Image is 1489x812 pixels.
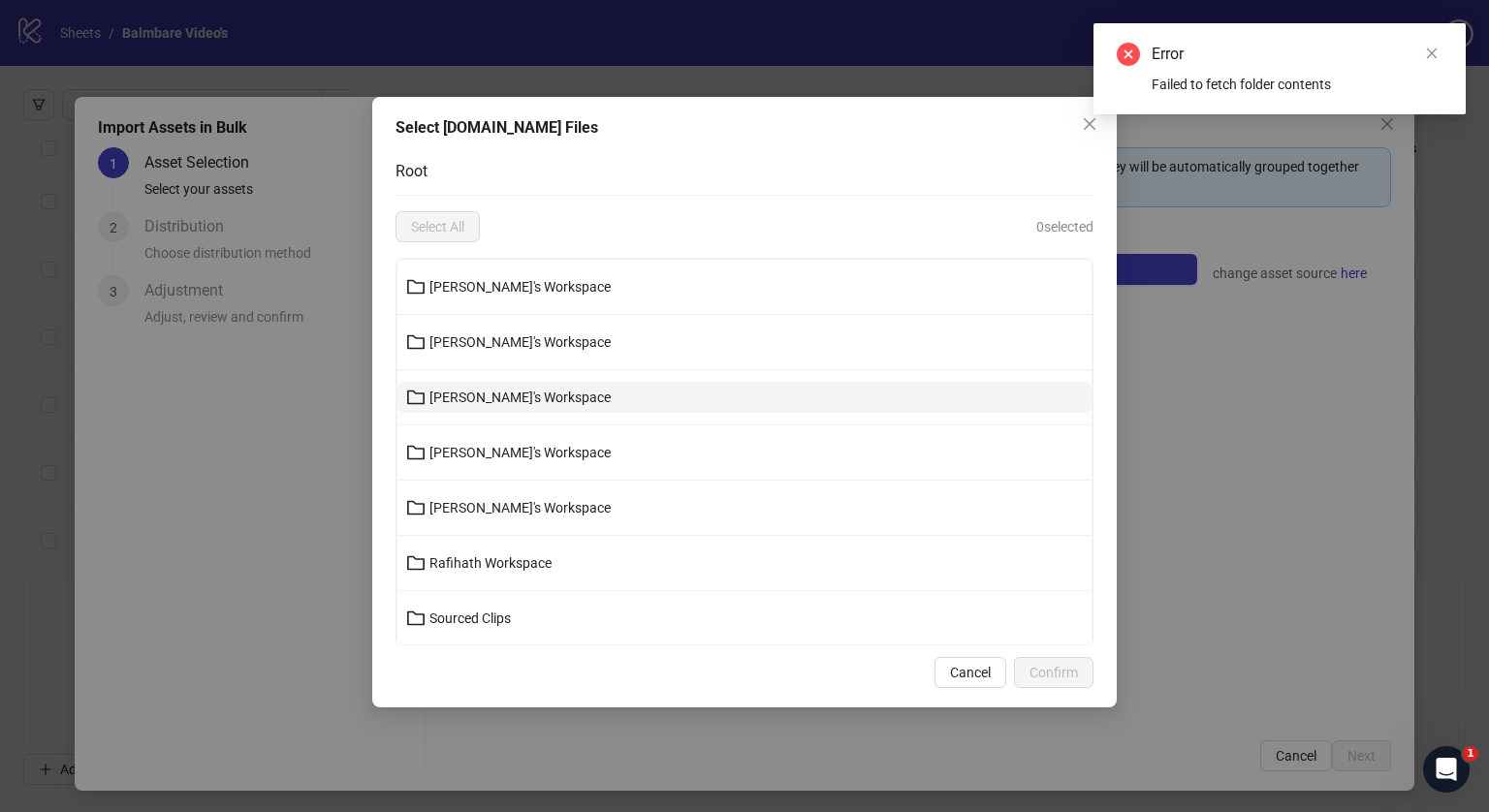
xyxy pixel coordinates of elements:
[1152,74,1442,95] div: Failed to fetch folder contents
[429,279,611,295] span: [PERSON_NAME]'s Workspace
[406,609,426,628] span: folder
[1082,116,1097,132] span: close
[396,211,480,242] button: Select All
[406,443,426,462] span: folder
[950,665,991,680] span: Cancel
[396,116,1093,140] div: Select [DOMAIN_NAME] Files
[397,327,1092,358] button: [PERSON_NAME]'s Workspace
[1036,216,1093,237] span: 0 selected
[429,334,611,350] span: [PERSON_NAME]'s Workspace
[406,332,426,352] span: folder
[429,500,611,515] span: [PERSON_NAME]'s Workspace
[397,382,1092,413] button: [PERSON_NAME]'s Workspace
[1423,746,1470,793] iframe: Intercom live chat
[406,553,426,573] span: folder
[396,162,428,180] span: Root
[397,437,1092,468] button: [PERSON_NAME]'s Workspace
[429,610,511,626] span: Sourced Clips
[397,547,1092,578] button: Rafihath Workspace
[406,388,426,407] span: folder
[935,657,1006,688] button: Cancel
[1421,43,1442,64] a: Close
[1463,746,1478,762] span: 1
[429,555,552,571] span: Rafihath Workspace
[1014,657,1093,688] button: Confirm
[1152,43,1442,66] div: Error
[1117,43,1140,66] span: close-circle
[397,492,1092,523] button: [PERSON_NAME]'s Workspace
[397,603,1092,634] button: Sourced Clips
[397,271,1092,302] button: [PERSON_NAME]'s Workspace
[406,498,426,517] span: folder
[1074,109,1105,140] button: Close
[406,277,426,297] span: folder
[1425,47,1439,60] span: close
[429,390,611,405] span: [PERSON_NAME]'s Workspace
[429,445,611,460] span: [PERSON_NAME]'s Workspace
